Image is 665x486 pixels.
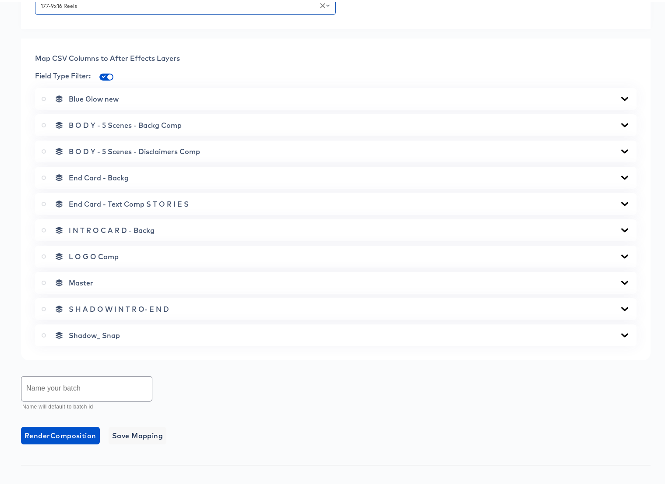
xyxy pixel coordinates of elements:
span: Field Type Filter: [35,69,91,78]
span: L O G O Comp [69,250,119,259]
button: RenderComposition [21,425,100,442]
span: Save Mapping [112,427,163,440]
span: Blue Glow new [69,92,119,101]
span: End Card - Text Comp S T O R I E S [69,197,189,206]
span: S H A D O W I N T R O- E N D [69,303,169,311]
p: Name will default to batch id [22,401,146,409]
span: Shadow_ Snap [69,329,120,338]
button: Save Mapping [109,425,167,442]
span: Render Composition [25,427,96,440]
span: I N T R O C A R D - Backg [69,224,155,232]
span: End Card - Backg [69,171,129,180]
span: Map CSV Columns to After Effects Layers [35,52,180,60]
span: B O D Y - 5 Scenes - Disclaimers Comp [69,145,200,154]
span: Master [69,276,93,285]
span: B O D Y - 5 Scenes - Backg Comp [69,119,182,127]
